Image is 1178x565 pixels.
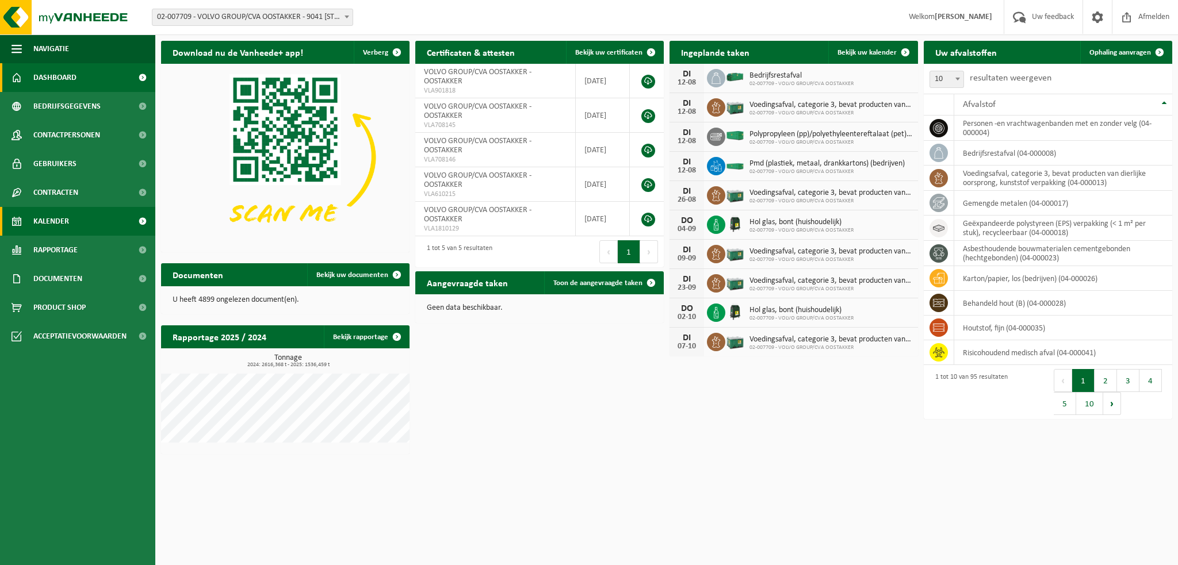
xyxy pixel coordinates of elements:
button: 3 [1117,369,1139,392]
span: 02-007709 - VOLVO GROUP/CVA OOSTAKKER [749,315,854,322]
a: Ophaling aanvragen [1080,41,1171,64]
button: 4 [1139,369,1162,392]
h2: Download nu de Vanheede+ app! [161,41,315,63]
span: Bekijk uw documenten [316,271,388,279]
span: 2024: 2616,368 t - 2025: 1536,459 t [167,362,410,368]
span: VLA708146 [424,155,567,164]
div: 12-08 [675,79,698,87]
div: 1 tot 5 van 5 resultaten [421,239,492,264]
button: 2 [1095,369,1117,392]
span: Pmd (plastiek, metaal, drankkartons) (bedrijven) [749,159,905,168]
img: PB-LB-0680-HPE-GN-01 [725,185,745,204]
a: Bekijk rapportage [324,325,408,348]
div: DI [675,99,698,108]
td: [DATE] [576,64,630,98]
a: Bekijk uw documenten [307,263,408,286]
span: 02-007709 - VOLVO GROUP/CVA OOSTAKKER [749,80,854,87]
div: DI [675,187,698,196]
button: Next [640,240,658,263]
span: Navigatie [33,34,69,63]
span: Voedingsafval, categorie 3, bevat producten van dierlijke oorsprong, kunststof v... [749,247,912,256]
button: 1 [618,240,640,263]
div: 09-09 [675,255,698,263]
a: Bekijk uw kalender [828,41,917,64]
span: 10 [930,71,964,88]
p: U heeft 4899 ongelezen document(en). [173,296,398,304]
span: Hol glas, bont (huishoudelijk) [749,306,854,315]
div: 12-08 [675,167,698,175]
td: [DATE] [576,202,630,236]
td: karton/papier, los (bedrijven) (04-000026) [954,266,1172,291]
span: Contactpersonen [33,121,100,149]
span: 02-007709 - VOLVO GROUP/CVA OOSTAKKER [749,286,912,293]
a: Bekijk uw certificaten [566,41,663,64]
p: Geen data beschikbaar. [427,304,652,312]
h2: Certificaten & attesten [415,41,526,63]
td: houtstof, fijn (04-000035) [954,316,1172,340]
td: gemengde metalen (04-000017) [954,191,1172,216]
span: Dashboard [33,63,77,92]
span: Kalender [33,207,69,236]
span: VLA1810129 [424,224,567,233]
div: 04-09 [675,225,698,233]
h3: Tonnage [167,354,410,368]
div: 02-10 [675,313,698,321]
span: Bekijk uw kalender [837,49,897,56]
span: Bekijk uw certificaten [575,49,642,56]
button: 1 [1072,369,1095,392]
span: 02-007709 - VOLVO GROUP/CVA OOSTAKKER - 9041 OOSTAKKER, SMALLEHEERWEG 31 [152,9,353,25]
span: Toon de aangevraagde taken [553,279,642,287]
span: Product Shop [33,293,86,322]
span: VOLVO GROUP/CVA OOSTAKKER - OOSTAKKER [424,171,531,189]
img: CR-HR-1C-1000-PES-01 [725,302,745,321]
span: VLA610215 [424,190,567,199]
a: Toon de aangevraagde taken [544,271,663,294]
span: Acceptatievoorwaarden [33,322,127,351]
div: 07-10 [675,343,698,351]
td: [DATE] [576,133,630,167]
td: personen -en vrachtwagenbanden met en zonder velg (04-000004) [954,116,1172,141]
div: DI [675,245,698,255]
div: DI [675,128,698,137]
img: PB-LB-0680-HPE-GN-01 [725,272,745,292]
div: 23-09 [675,284,698,292]
span: VOLVO GROUP/CVA OOSTAKKER - OOSTAKKER [424,137,531,155]
span: VLA901818 [424,86,567,95]
span: Voedingsafval, categorie 3, bevat producten van dierlijke oorsprong, kunststof v... [749,189,912,198]
button: 10 [1076,392,1103,415]
span: 02-007709 - VOLVO GROUP/CVA OOSTAKKER [749,256,912,263]
span: Rapportage [33,236,78,264]
img: HK-XC-20-GN-00 [725,160,745,170]
span: VOLVO GROUP/CVA OOSTAKKER - OOSTAKKER [424,102,531,120]
img: HK-XZ-20-GN-00 [725,67,745,87]
span: Contracten [33,178,78,207]
span: 02-007709 - VOLVO GROUP/CVA OOSTAKKER [749,198,912,205]
h2: Rapportage 2025 / 2024 [161,325,278,348]
div: DI [675,70,698,79]
span: Bedrijfsgegevens [33,92,101,121]
h2: Ingeplande taken [670,41,761,63]
div: DI [675,333,698,343]
span: 02-007709 - VOLVO GROUP/CVA OOSTAKKER [749,227,854,234]
span: 10 [930,71,963,87]
img: PB-LB-0680-HPE-GN-01 [725,97,745,116]
td: behandeld hout (B) (04-000028) [954,291,1172,316]
span: Ophaling aanvragen [1089,49,1151,56]
td: risicohoudend medisch afval (04-000041) [954,340,1172,365]
span: 02-007709 - VOLVO GROUP/CVA OOSTAKKER - 9041 OOSTAKKER, SMALLEHEERWEG 31 [152,9,353,26]
img: CR-HR-1C-1000-PES-01 [725,214,745,233]
div: DO [675,216,698,225]
td: bedrijfsrestafval (04-000008) [954,141,1172,166]
div: DO [675,304,698,313]
img: HK-XC-40-GN-00 [725,130,745,141]
img: PB-LB-0680-HPE-GN-01 [725,243,745,263]
span: 02-007709 - VOLVO GROUP/CVA OOSTAKKER [749,344,912,351]
span: Gebruikers [33,149,77,178]
span: Voedingsafval, categorie 3, bevat producten van dierlijke oorsprong, kunststof v... [749,335,912,344]
span: 02-007709 - VOLVO GROUP/CVA OOSTAKKER [749,168,905,175]
div: 12-08 [675,108,698,116]
h2: Documenten [161,263,235,286]
label: resultaten weergeven [970,74,1051,83]
button: 5 [1054,392,1076,415]
td: [DATE] [576,167,630,202]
